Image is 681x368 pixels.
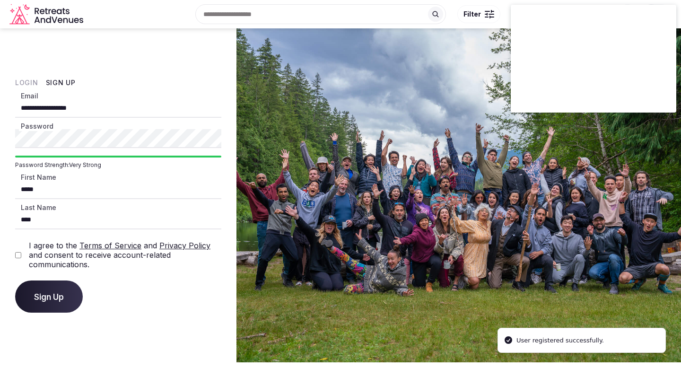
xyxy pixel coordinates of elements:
a: Privacy Policy [159,241,210,250]
span: Sign Up [34,292,64,301]
button: Login [15,78,38,88]
span: Filter [463,9,481,19]
svg: Retreats and Venues company logo [9,4,85,25]
button: Filter [457,5,500,23]
span: Password Strength: Very Strong [15,161,221,169]
label: I agree to the and and consent to receive account-related communications. [29,241,221,269]
a: Terms of Service [79,241,141,250]
button: Sign Up [46,78,76,88]
button: Sign Up [15,280,83,313]
img: My Account Background [236,28,681,362]
a: Visit the homepage [9,4,85,25]
div: User registered successfully. [516,336,604,345]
